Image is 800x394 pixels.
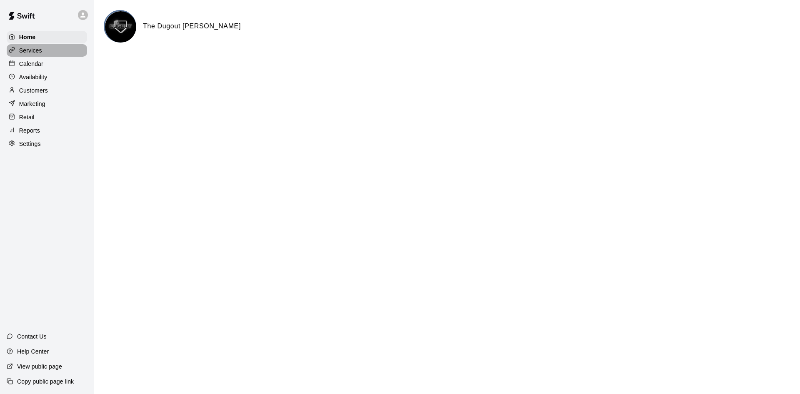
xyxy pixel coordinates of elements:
[7,98,87,110] a: Marketing
[19,140,41,148] p: Settings
[7,138,87,150] a: Settings
[7,44,87,57] a: Services
[19,73,47,81] p: Availability
[7,111,87,123] a: Retail
[7,124,87,137] a: Reports
[17,332,47,341] p: Contact Us
[7,71,87,83] a: Availability
[7,84,87,97] a: Customers
[17,377,74,386] p: Copy public page link
[17,362,62,371] p: View public page
[19,100,45,108] p: Marketing
[143,21,241,32] h6: The Dugout [PERSON_NAME]
[19,33,36,41] p: Home
[19,113,35,121] p: Retail
[7,31,87,43] a: Home
[7,58,87,70] a: Calendar
[105,11,136,43] img: The Dugout Mitchell logo
[17,347,49,356] p: Help Center
[19,126,40,135] p: Reports
[19,86,48,95] p: Customers
[19,46,42,55] p: Services
[19,60,43,68] p: Calendar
